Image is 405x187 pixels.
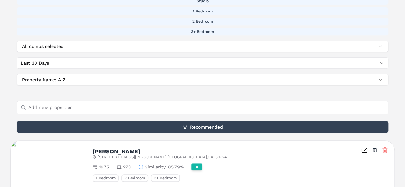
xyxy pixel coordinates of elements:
[17,74,388,85] button: Property Name: A-Z
[28,101,384,114] input: Add new properties
[93,149,140,154] h2: [PERSON_NAME]
[99,164,109,170] span: 1975
[17,121,388,133] button: Recommended
[17,7,388,15] button: 1 Bedroom
[123,164,131,170] span: 273
[98,154,227,160] span: [STREET_ADDRESS][PERSON_NAME] , [GEOGRAPHIC_DATA] , GA , 30324
[361,147,368,153] a: Inspect Comparables
[17,41,388,52] button: All comps selected
[17,18,388,25] button: 2 Bedroom
[191,163,202,170] div: A
[168,164,184,170] span: 85.79%
[17,28,388,35] button: 3+ Bedroom
[121,174,148,182] div: 2 Bedroom
[151,174,180,182] div: 3+ Bedroom
[93,174,119,182] div: 1 Bedroom
[145,164,167,170] span: Similarity :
